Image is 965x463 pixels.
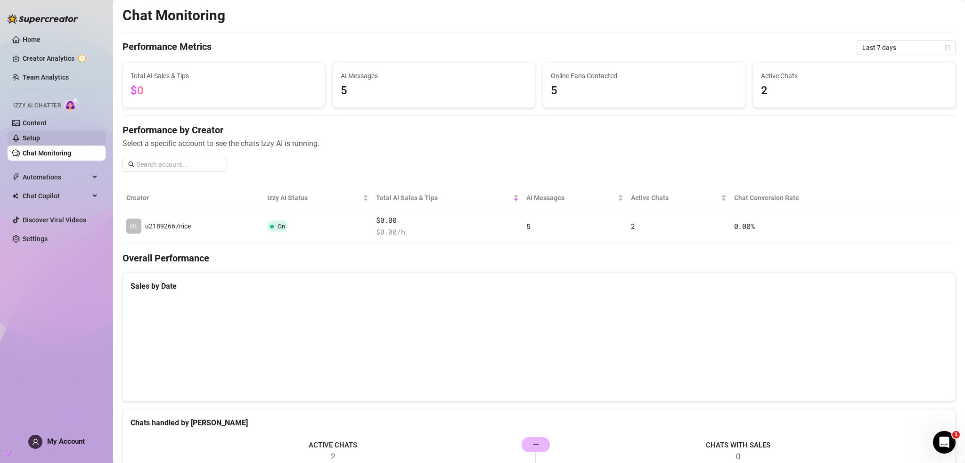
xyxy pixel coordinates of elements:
span: Chat Copilot [23,188,90,203]
a: Settings [23,235,48,243]
h4: Performance Metrics [123,40,212,55]
div: Chats handled by [PERSON_NAME] [131,417,948,429]
span: Automations [23,170,90,185]
span: Select a specific account to see the chats Izzy AI is running. [123,138,956,149]
span: AI Messages [526,193,615,203]
a: Creator Analytics exclamation-circle [23,51,98,66]
span: u21892667nice [145,222,191,230]
img: logo-BBDzfeDw.svg [8,14,78,24]
div: Sales by Date [131,280,948,292]
span: calendar [945,45,950,50]
span: Izzy AI Status [267,193,361,203]
a: Home [23,36,41,43]
span: 2 [761,82,948,100]
span: user [32,439,39,446]
h4: Performance by Creator [123,123,956,137]
span: 5 [526,221,531,231]
span: search [128,161,135,168]
h2: Chat Monitoring [123,7,225,24]
span: My Account [47,437,85,446]
span: Online Fans Contacted [551,71,737,81]
th: Active Chats [627,187,730,209]
span: $0.00 [376,215,519,226]
span: AI Messages [341,71,527,81]
span: 5 [551,82,737,100]
a: Content [23,119,47,127]
span: 5 [341,82,527,100]
input: Search account... [137,159,221,170]
th: Izzy AI Status [263,187,372,209]
img: AI Chatter [65,97,79,111]
a: Team Analytics [23,73,69,81]
span: $ 0.00 /h [376,227,519,238]
span: Izzy AI Chatter [13,101,61,110]
th: Creator [123,187,263,209]
a: Chat Monitoring [23,149,71,157]
th: Chat Conversion Rate [730,187,872,209]
span: Active Chats [761,71,948,81]
span: 2 [631,221,635,231]
span: Total AI Sales & Tips [131,71,317,81]
a: Setup [23,134,40,142]
th: Total AI Sales & Tips [372,187,523,209]
span: 1 [952,431,960,439]
span: BE [130,221,138,231]
span: build [5,450,11,456]
span: thunderbolt [12,173,20,181]
span: Active Chats [631,193,719,203]
span: Last 7 days [862,41,950,55]
a: Discover Viral Videos [23,216,86,224]
span: 0.00 % [734,221,755,231]
th: AI Messages [523,187,627,209]
span: $0 [131,84,144,97]
img: Chat Copilot [12,193,18,199]
h4: Overall Performance [123,252,956,265]
span: Total AI Sales & Tips [376,193,511,203]
span: On [278,223,285,230]
iframe: Intercom live chat [933,431,956,454]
